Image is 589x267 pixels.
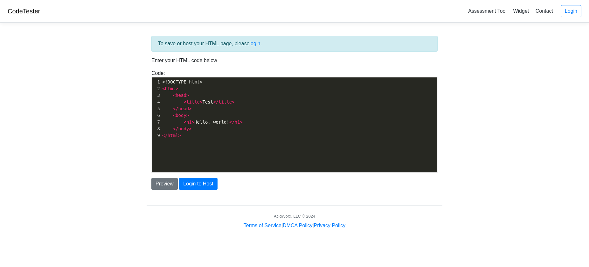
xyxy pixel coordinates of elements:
[162,133,168,138] span: </
[152,112,161,119] div: 6
[176,113,186,118] span: body
[152,132,161,139] div: 9
[151,178,178,190] button: Preview
[162,99,235,105] span: Test
[189,106,191,111] span: >
[152,85,161,92] div: 2
[533,6,556,16] a: Contact
[192,119,194,125] span: >
[244,222,345,229] div: | |
[178,133,181,138] span: >
[240,119,242,125] span: >
[235,119,240,125] span: h1
[173,126,178,131] span: </
[147,69,442,173] div: Code:
[168,133,178,138] span: html
[184,99,186,105] span: <
[510,6,531,16] a: Widget
[152,79,161,85] div: 1
[466,6,509,16] a: Assessment Tool
[229,119,235,125] span: </
[186,113,189,118] span: >
[186,99,200,105] span: title
[314,223,346,228] a: Privacy Policy
[186,119,192,125] span: h1
[151,36,438,52] div: To save or host your HTML page, please .
[173,106,178,111] span: </
[218,99,232,105] span: title
[232,99,234,105] span: >
[561,5,581,17] a: Login
[173,93,176,98] span: <
[152,92,161,99] div: 3
[244,223,281,228] a: Terms of Service
[162,119,243,125] span: Hello, world!
[283,223,312,228] a: DMCA Policy
[152,99,161,105] div: 4
[274,213,315,219] div: AcidWorx, LLC © 2024
[8,8,40,15] a: CodeTester
[213,99,218,105] span: </
[184,119,186,125] span: <
[176,93,186,98] span: head
[178,126,189,131] span: body
[186,93,189,98] span: >
[152,119,161,126] div: 7
[152,126,161,132] div: 8
[189,126,191,131] span: >
[152,105,161,112] div: 5
[176,86,178,91] span: >
[250,41,260,46] a: login
[178,106,189,111] span: head
[162,86,165,91] span: <
[162,79,202,84] span: <!DOCTYPE html>
[151,57,438,64] p: Enter your HTML code below
[179,178,217,190] button: Login to Host
[165,86,176,91] span: html
[173,113,176,118] span: <
[200,99,202,105] span: >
